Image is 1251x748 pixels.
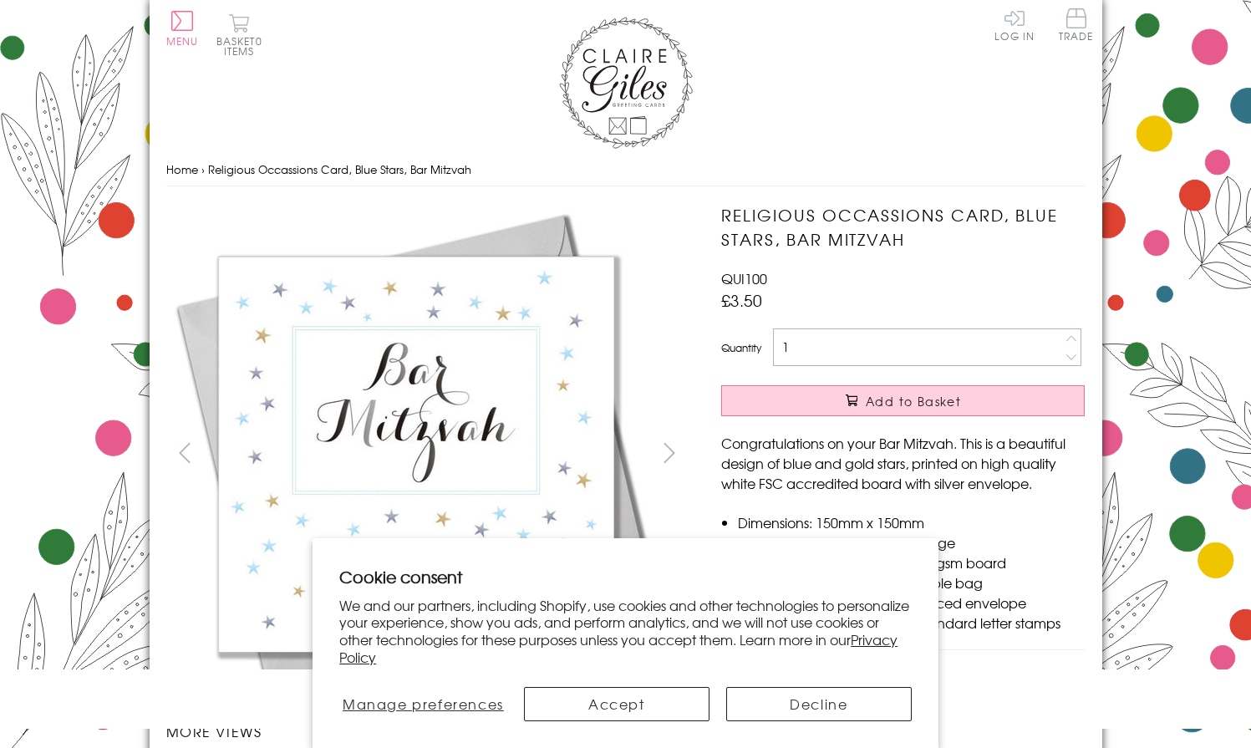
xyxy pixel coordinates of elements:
[201,161,205,177] span: ›
[650,434,688,471] button: next
[1059,8,1094,44] a: Trade
[738,532,1085,552] li: Blank inside for your own message
[721,385,1085,416] button: Add to Basket
[524,687,709,721] button: Accept
[343,694,504,714] span: Manage preferences
[166,434,204,471] button: prev
[721,433,1085,493] p: Congratulations on your Bar Mitzvah. This is a beautiful design of blue and gold stars, printed o...
[166,11,199,46] button: Menu
[216,13,262,56] button: Basket0 items
[994,8,1035,41] a: Log In
[166,153,1086,187] nav: breadcrumbs
[721,288,762,312] span: £3.50
[721,268,767,288] span: QUI100
[166,33,199,48] span: Menu
[339,597,912,666] p: We and our partners, including Shopify, use cookies and other technologies to personalize your ex...
[721,203,1085,252] h1: Religious Occassions Card, Blue Stars, Bar Mitzvah
[1059,8,1094,41] span: Trade
[339,687,506,721] button: Manage preferences
[866,393,961,410] span: Add to Basket
[224,33,262,59] span: 0 items
[166,721,689,741] h3: More views
[166,161,198,177] a: Home
[721,340,761,355] label: Quantity
[166,203,668,705] img: Religious Occassions Card, Blue Stars, Bar Mitzvah
[208,161,471,177] span: Religious Occassions Card, Blue Stars, Bar Mitzvah
[726,687,912,721] button: Decline
[738,512,1085,532] li: Dimensions: 150mm x 150mm
[339,629,898,667] a: Privacy Policy
[559,17,693,149] img: Claire Giles Greetings Cards
[339,565,912,588] h2: Cookie consent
